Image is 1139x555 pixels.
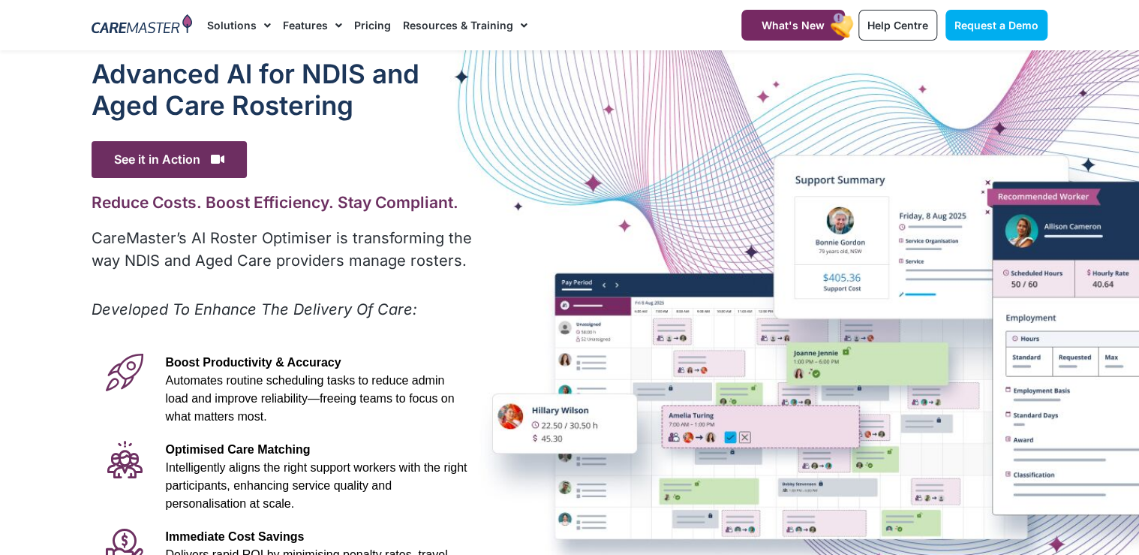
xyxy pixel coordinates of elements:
span: See it in Action [92,141,247,178]
span: Help Centre [867,19,928,32]
a: What's New [741,10,845,41]
h1: Advanced Al for NDIS and Aged Care Rostering [92,58,475,121]
span: Optimised Care Matching [165,443,310,456]
img: CareMaster Logo [92,14,193,37]
a: Help Centre [858,10,937,41]
span: Immediate Cost Savings [165,530,304,543]
span: Automates routine scheduling tasks to reduce admin load and improve reliability—freeing teams to ... [165,374,454,423]
span: Intelligently aligns the right support workers with the right participants, enhancing service qua... [165,461,467,510]
span: Request a Demo [954,19,1038,32]
a: Request a Demo [945,10,1047,41]
p: CareMaster’s AI Roster Optimiser is transforming the way NDIS and Aged Care providers manage rost... [92,227,475,272]
span: Boost Productivity & Accuracy [165,356,341,369]
em: Developed To Enhance The Delivery Of Care: [92,300,417,318]
h2: Reduce Costs. Boost Efficiency. Stay Compliant. [92,193,475,212]
span: What's New [762,19,825,32]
